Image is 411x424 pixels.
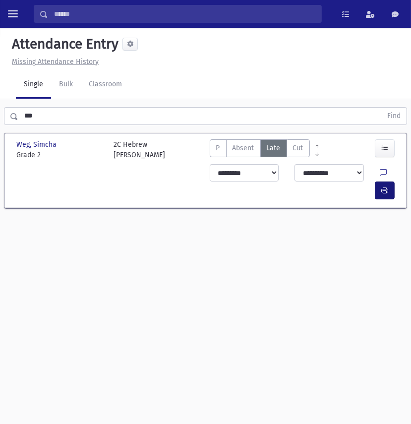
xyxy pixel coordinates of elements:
[48,5,321,23] input: Search
[8,58,99,66] a: Missing Attendance History
[216,144,220,152] span: P
[12,58,99,66] u: Missing Attendance History
[8,36,118,53] h5: Attendance Entry
[81,71,130,99] a: Classroom
[267,144,281,152] span: Late
[51,71,81,99] a: Bulk
[381,108,407,124] button: Find
[210,139,310,160] div: AttTypes
[16,150,104,160] span: Grade 2
[16,71,51,99] a: Single
[114,139,165,160] div: 2C Hebrew [PERSON_NAME]
[16,139,59,150] span: Weg, Simcha
[4,5,22,23] button: toggle menu
[293,144,303,152] span: Cut
[233,144,254,152] span: Absent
